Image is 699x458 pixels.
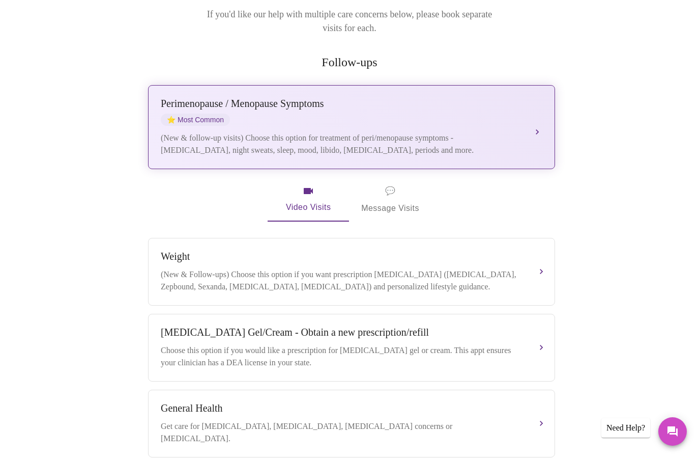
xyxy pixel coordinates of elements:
div: Perimenopause / Menopause Symptoms [161,98,522,110]
button: Messages [658,417,687,446]
div: Need Help? [601,418,650,438]
div: [MEDICAL_DATA] Gel/Cream - Obtain a new prescription/refill [161,327,522,338]
button: Perimenopause / Menopause SymptomsstarMost Common(New & follow-up visits) Choose this option for ... [148,85,555,169]
div: (New & follow-up visits) Choose this option for treatment of peri/menopause symptoms - [MEDICAL_D... [161,132,522,156]
div: Weight [161,251,522,262]
span: Video Visits [280,185,337,214]
p: If you'd like our help with multiple care concerns below, please book separate visits for each. [193,8,506,35]
div: Get care for [MEDICAL_DATA], [MEDICAL_DATA], [MEDICAL_DATA] concerns or [MEDICAL_DATA]. [161,420,522,445]
span: star [167,116,176,124]
h2: Follow-ups [146,56,553,69]
span: Most Common [161,114,230,126]
span: Message Visits [361,184,419,215]
div: General Health [161,402,522,414]
button: [MEDICAL_DATA] Gel/Cream - Obtain a new prescription/refillChoose this option if you would like a... [148,314,555,382]
button: Weight(New & Follow-ups) Choose this option if you want prescription [MEDICAL_DATA] ([MEDICAL_DAT... [148,238,555,306]
div: Choose this option if you would like a prescription for [MEDICAL_DATA] gel or cream. This appt en... [161,344,522,369]
div: (New & Follow-ups) Choose this option if you want prescription [MEDICAL_DATA] ([MEDICAL_DATA], Ze... [161,268,522,293]
span: message [385,184,395,198]
button: General HealthGet care for [MEDICAL_DATA], [MEDICAL_DATA], [MEDICAL_DATA] concerns or [MEDICAL_DA... [148,390,555,457]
